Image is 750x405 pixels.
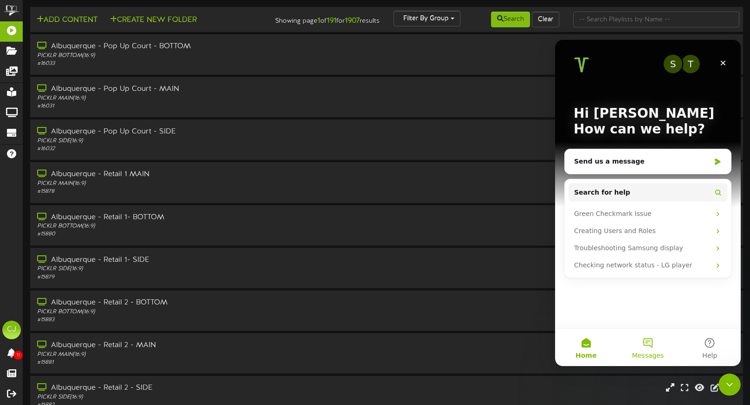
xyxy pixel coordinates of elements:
[37,145,320,153] div: # 16032
[37,308,320,316] div: PICKLR BOTTOM ( 16:9 )
[37,222,320,230] div: PICKLR BOTTOM ( 16:9 )
[37,127,320,137] div: Albuquerque - Pop Up Court - SIDE
[37,60,320,68] div: # 16033
[718,373,741,396] iframe: Intercom live chat
[37,84,320,95] div: Albuquerque - Pop Up Court - MAIN
[107,14,200,26] button: Create New Folder
[37,265,320,273] div: PICKLR SIDE ( 16:9 )
[37,188,320,196] div: # 15878
[532,12,559,27] button: Clear
[267,11,387,26] div: Showing page of for results
[37,273,320,281] div: # 15879
[555,40,741,366] iframe: Intercom live chat
[37,230,320,238] div: # 15880
[37,255,320,266] div: Albuquerque - Retail 1- SIDE
[37,102,320,110] div: # 16031
[491,12,530,27] button: Search
[327,17,336,25] strong: 191
[37,212,320,223] div: Albuquerque - Retail 1- BOTTOM
[37,169,320,180] div: Albuquerque - Retail 1 MAIN
[37,359,320,367] div: # 15881
[37,95,320,102] div: PICKLR MAIN ( 16:9 )
[37,180,320,188] div: PICKLR MAIN ( 16:9 )
[2,321,21,339] div: CJ
[394,11,460,26] button: Filter By Group
[37,316,320,324] div: # 15883
[37,383,320,393] div: Albuquerque - Retail 2 - SIDE
[37,340,320,351] div: Albuquerque - Retail 2 - MAIN
[37,41,320,52] div: Albuquerque - Pop Up Court - BOTTOM
[37,393,320,401] div: PICKLR SIDE ( 16:9 )
[13,351,23,360] span: 11
[37,297,320,308] div: Albuquerque - Retail 2 - BOTTOM
[37,137,320,145] div: PICKLR SIDE ( 16:9 )
[34,14,100,26] button: Add Content
[37,351,320,359] div: PICKLR MAIN ( 16:9 )
[317,17,320,25] strong: 1
[37,52,320,60] div: PICKLR BOTTOM ( 16:9 )
[345,17,360,25] strong: 1907
[573,12,739,27] input: -- Search Playlists by Name --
